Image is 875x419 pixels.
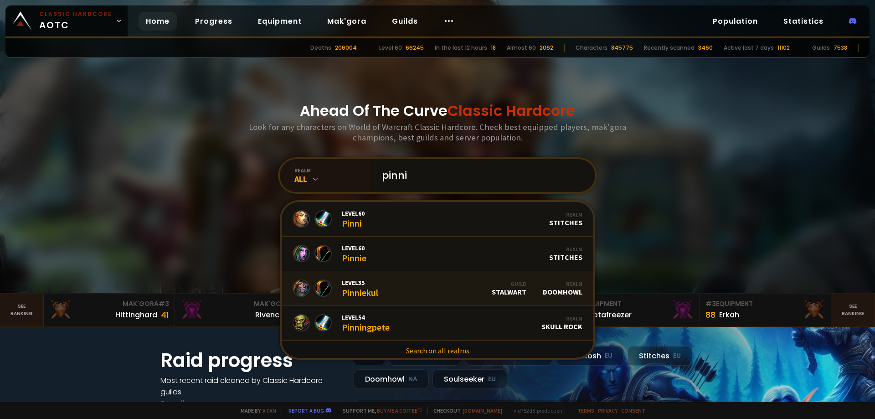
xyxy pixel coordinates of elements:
small: Classic Hardcore [39,10,112,18]
div: 7538 [834,44,847,52]
a: a fan [262,407,276,414]
a: Level60PinniRealmStitches [282,202,593,237]
div: Notafreezer [588,309,632,321]
a: Terms [577,407,594,414]
span: Level 54 [342,313,390,321]
span: Made by [235,407,276,414]
div: Soulseeker [432,369,507,389]
div: Equipment [574,299,694,309]
div: 11102 [777,44,790,52]
a: Mak'gora [320,12,374,31]
span: Level 60 [342,244,366,252]
div: Level 60 [379,44,402,52]
a: Mak'Gora#2Rivench100 [175,294,306,326]
h1: Raid progress [160,346,343,375]
div: Realm [549,246,582,253]
span: Support me, [337,407,422,414]
a: Report a bug [288,407,324,414]
div: Equipment [705,299,825,309]
a: Level54PinningpeteRealmSkull Rock [282,306,593,341]
a: See all progress [160,398,220,409]
div: Realm [549,211,582,218]
a: Consent [621,407,645,414]
span: Checkout [427,407,502,414]
span: v. d752d5 - production [508,407,562,414]
div: Doomhowl [543,280,582,296]
span: Level 35 [342,279,378,287]
small: NA [408,375,417,384]
a: Home [139,12,177,31]
a: #2Equipment88Notafreezer [569,294,700,326]
a: Population [705,12,765,31]
a: #3Equipment88Erkah [700,294,831,326]
div: Deaths [310,44,331,52]
div: Pinnie [342,244,366,264]
div: Stitches [549,246,582,262]
div: Skull Rock [541,315,582,331]
div: Erkah [719,309,739,321]
a: Equipment [251,12,309,31]
div: Stalwart [492,280,526,296]
a: Statistics [776,12,831,31]
div: All [294,174,371,184]
div: Rivench [255,309,284,321]
div: 2062 [540,44,553,52]
div: Realm [543,280,582,287]
small: EU [605,352,612,361]
div: 18 [491,44,496,52]
span: Level 60 [342,209,365,217]
div: Pinningpete [342,313,390,333]
div: Almost 60 [507,44,536,52]
span: # 3 [159,299,169,308]
div: Recently scanned [644,44,695,52]
div: Stitches [628,346,692,366]
small: EU [673,352,681,361]
div: In the last 12 hours [435,44,487,52]
div: Realm [541,315,582,322]
div: 206004 [335,44,357,52]
div: Nek'Rosh [556,346,624,366]
a: Classic HardcoreAOTC [5,5,128,36]
div: Mak'Gora [180,299,300,309]
a: Level35PinniekulGuildStalwartRealmDoomhowl [282,271,593,306]
div: 845775 [611,44,633,52]
a: Seeranking [831,294,875,326]
div: Stitches [549,211,582,227]
span: # 3 [705,299,716,308]
div: 41 [161,309,169,321]
div: Doomhowl [354,369,429,389]
a: Privacy [598,407,618,414]
a: Level60PinnieRealmStitches [282,237,593,271]
h4: Most recent raid cleaned by Classic Hardcore guilds [160,375,343,398]
div: 66245 [406,44,424,52]
div: realm [294,167,371,174]
input: Search a character... [376,159,584,192]
span: Classic Hardcore [448,100,575,121]
div: Active last 7 days [724,44,774,52]
span: AOTC [39,10,112,32]
div: 3460 [698,44,713,52]
div: Guild [492,280,526,287]
div: Hittinghard [115,309,157,321]
div: Pinni [342,209,365,229]
div: 88 [705,309,715,321]
small: EU [488,375,496,384]
a: Guilds [385,12,425,31]
a: Buy me a coffee [377,407,422,414]
a: Search on all realms [282,341,593,361]
h1: Ahead Of The Curve [300,100,575,122]
a: Mak'Gora#3Hittinghard41 [44,294,175,326]
div: Mak'Gora [49,299,169,309]
div: Pinniekul [342,279,378,298]
div: Characters [576,44,607,52]
a: [DOMAIN_NAME] [463,407,502,414]
h3: Look for any characters on World of Warcraft Classic Hardcore. Check best equipped players, mak'g... [245,122,630,143]
div: Guilds [812,44,830,52]
a: Progress [188,12,240,31]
